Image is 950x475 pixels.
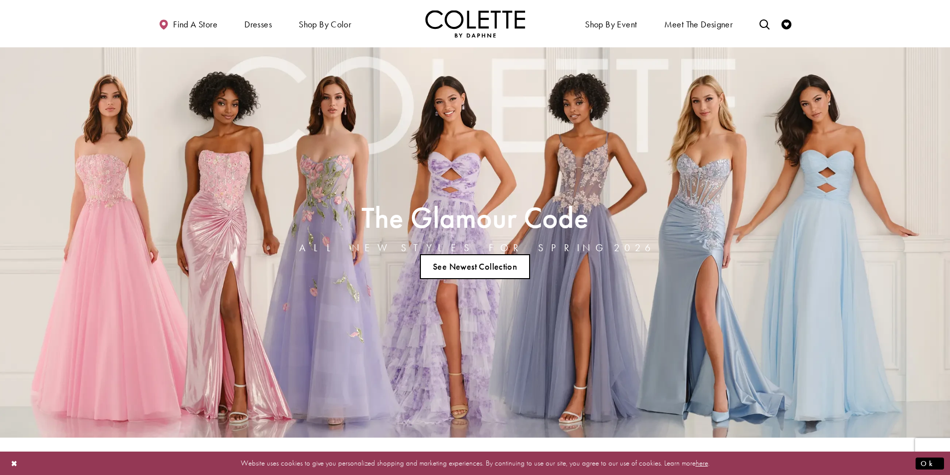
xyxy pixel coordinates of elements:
[156,10,220,37] a: Find a store
[664,19,733,29] span: Meet the designer
[299,19,351,29] span: Shop by color
[420,254,531,279] a: See Newest Collection The Glamour Code ALL NEW STYLES FOR SPRING 2026
[582,10,639,37] span: Shop By Event
[757,10,772,37] a: Toggle search
[296,10,354,37] span: Shop by color
[696,458,708,468] a: here
[299,204,651,231] h2: The Glamour Code
[425,10,525,37] img: Colette by Daphne
[72,457,878,470] p: Website uses cookies to give you personalized shopping and marketing experiences. By continuing t...
[299,242,651,253] h4: ALL NEW STYLES FOR SPRING 2026
[425,10,525,37] a: Visit Home Page
[916,457,944,470] button: Submit Dialog
[779,10,794,37] a: Check Wishlist
[6,455,23,472] button: Close Dialog
[296,250,654,283] ul: Slider Links
[585,19,637,29] span: Shop By Event
[244,19,272,29] span: Dresses
[242,10,274,37] span: Dresses
[173,19,217,29] span: Find a store
[662,10,736,37] a: Meet the designer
